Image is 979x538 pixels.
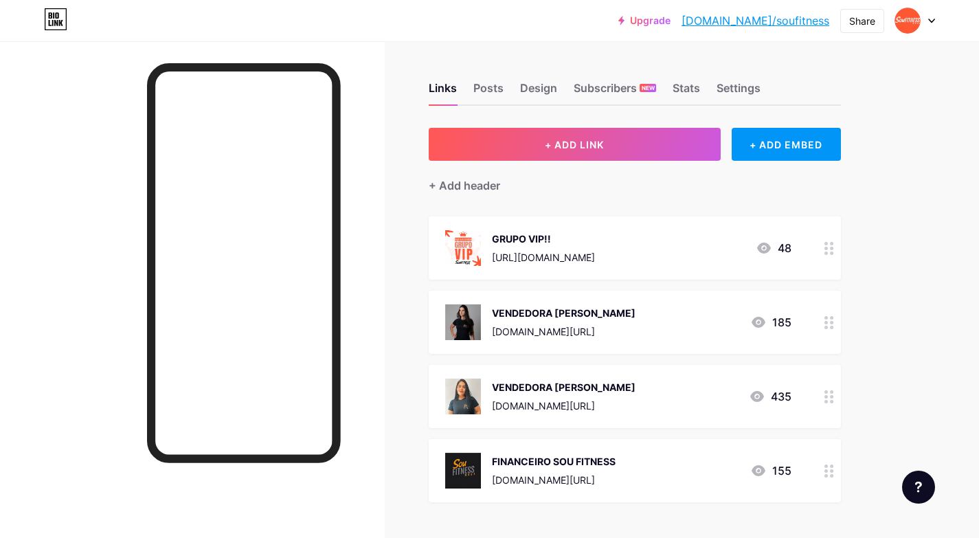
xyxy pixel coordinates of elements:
[473,80,504,104] div: Posts
[445,230,481,266] img: GRUPO VIP!!
[445,453,481,489] img: FINANCEIRO SOU FITNESS
[492,399,635,413] div: [DOMAIN_NAME][URL]
[894,8,921,34] img: Sou Fitness Moda
[520,80,557,104] div: Design
[492,232,595,246] div: GRUPO VIP!!
[492,306,635,320] div: VENDEDORA [PERSON_NAME]
[445,304,481,340] img: VENDEDORA JAQUELINE
[717,80,761,104] div: Settings
[545,139,604,150] span: + ADD LINK
[492,473,616,487] div: [DOMAIN_NAME][URL]
[682,12,829,29] a: [DOMAIN_NAME]/soufitness
[429,128,721,161] button: + ADD LINK
[749,388,791,405] div: 435
[492,250,595,265] div: [URL][DOMAIN_NAME]
[429,80,457,104] div: Links
[492,324,635,339] div: [DOMAIN_NAME][URL]
[492,380,635,394] div: VENDEDORA [PERSON_NAME]
[732,128,841,161] div: + ADD EMBED
[673,80,700,104] div: Stats
[750,314,791,330] div: 185
[445,379,481,414] img: VENDEDORA ISABELLA
[642,84,655,92] span: NEW
[849,14,875,28] div: Share
[756,240,791,256] div: 48
[618,15,671,26] a: Upgrade
[750,462,791,479] div: 155
[574,80,656,104] div: Subscribers
[492,454,616,469] div: FINANCEIRO SOU FITNESS
[429,177,500,194] div: + Add header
